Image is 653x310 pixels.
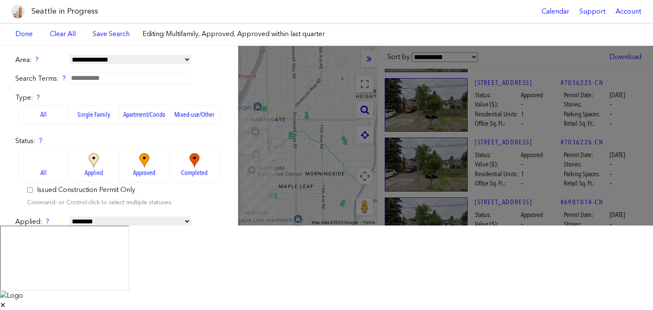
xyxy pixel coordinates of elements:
img: favicon-96x96.png [11,5,25,18]
div: ? [46,217,49,226]
a: Clear All [45,27,80,41]
label: Mixed-use/Other [170,105,220,124]
h1: Seattle in Progress [31,6,98,17]
a: Done [11,27,37,41]
span: Approved [133,168,155,178]
label: Apartment/Condo [119,105,170,124]
label: Command- or Control-click to select multiple statuses. [27,198,173,207]
div: ? [62,74,66,83]
a: Save Search [93,29,130,39]
span: Multifamily, Approved, Approved within last quarter [166,30,325,38]
label: Applied: [15,217,66,226]
label: All [18,105,69,124]
span: Applied [85,168,103,178]
div: ? [37,93,40,102]
label: Single Family [69,105,119,124]
label: Area: [15,55,66,65]
div: ? [35,55,39,65]
img: applied_big.774532eacd1a.png [82,153,105,168]
div: ? [39,136,43,146]
img: approved_big.0fafd13ebf52.png [133,153,156,168]
span: Completed [181,168,207,178]
label: Issued Construction Permit Only [37,185,135,194]
label: Search Terms: [15,74,66,83]
label: Editing: [142,29,325,39]
img: completed_big.885be80b37c7.png [183,153,206,168]
span: All [40,168,47,178]
label: Status: [15,136,223,146]
label: Type: [15,93,223,102]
